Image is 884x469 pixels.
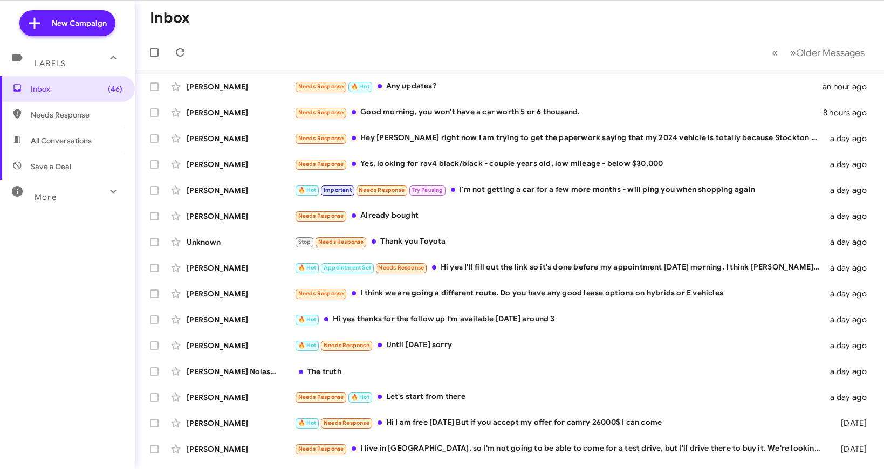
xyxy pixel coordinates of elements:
span: Needs Response [298,290,344,297]
div: a day ago [826,366,875,377]
span: Save a Deal [31,161,71,172]
span: More [35,192,57,202]
span: New Campaign [52,18,107,29]
div: a day ago [826,314,875,325]
span: Needs Response [298,212,344,219]
div: I think we are going a different route. Do you have any good lease options on hybrids or E vehicles [294,287,826,300]
div: Hi I am free [DATE] But if you accept my offer for camry 26000$ I can come [294,417,826,429]
div: a day ago [826,211,875,222]
div: a day ago [826,159,875,170]
span: 🔥 Hot [351,83,369,90]
div: [PERSON_NAME] [187,314,294,325]
div: a day ago [826,133,875,144]
div: Hi yes I'll fill out the link so it's done before my appointment [DATE] morning. I think [PERSON_... [294,261,826,274]
span: 🔥 Hot [298,187,317,194]
span: Older Messages [796,47,865,59]
span: Needs Response [359,187,405,194]
span: Important [324,187,352,194]
span: All Conversations [31,135,92,146]
div: Already bought [294,210,826,222]
span: Needs Response [318,238,364,245]
div: Let's start from there [294,391,826,403]
nav: Page navigation example [766,42,871,64]
span: Appointment Set [324,264,371,271]
div: a day ago [826,185,875,196]
span: Needs Response [324,419,369,426]
div: [PERSON_NAME] [187,392,294,403]
div: [PERSON_NAME] [187,288,294,299]
div: [PERSON_NAME] [187,81,294,92]
span: Needs Response [378,264,424,271]
div: [PERSON_NAME] [187,444,294,454]
span: Needs Response [298,135,344,142]
div: [PERSON_NAME] [187,107,294,118]
div: [PERSON_NAME] [187,263,294,273]
div: [PERSON_NAME] [187,211,294,222]
span: Needs Response [298,109,344,116]
h1: Inbox [150,9,190,26]
span: Stop [298,238,311,245]
div: I'm not getting a car for a few more months - will ping you when shopping again [294,184,826,196]
div: an hour ago [823,81,875,92]
span: « [772,46,778,59]
div: [DATE] [826,418,875,429]
div: The truth [294,366,826,377]
span: 🔥 Hot [298,264,317,271]
div: a day ago [826,340,875,351]
div: Yes, looking for rav4 black/black - couple years old, low mileage - below $30,000 [294,158,826,170]
div: a day ago [826,392,875,403]
div: Any updates? [294,80,823,93]
div: [PERSON_NAME] [187,185,294,196]
div: Good morning, you won't have a car worth 5 or 6 thousand. [294,106,823,119]
div: [PERSON_NAME] [187,159,294,170]
button: Previous [765,42,784,64]
div: [PERSON_NAME] [187,418,294,429]
span: Needs Response [31,109,122,120]
span: 🔥 Hot [351,394,369,401]
span: Needs Response [298,445,344,452]
div: [PERSON_NAME] Nolastname118633174 [187,366,294,377]
span: Needs Response [298,394,344,401]
div: Hi yes thanks for the follow up I'm available [DATE] around 3 [294,313,826,326]
button: Next [784,42,871,64]
div: 8 hours ago [823,107,875,118]
span: (46) [108,84,122,94]
span: 🔥 Hot [298,316,317,323]
div: a day ago [826,288,875,299]
div: a day ago [826,237,875,247]
div: [PERSON_NAME] [187,340,294,351]
div: Thank you Toyota [294,236,826,248]
div: Until [DATE] sorry [294,339,826,351]
div: a day ago [826,263,875,273]
span: 🔥 Hot [298,342,317,349]
span: Needs Response [324,342,369,349]
span: 🔥 Hot [298,419,317,426]
div: I live in [GEOGRAPHIC_DATA], so I'm not going to be able to come for a test drive, but I'll drive... [294,443,826,455]
div: Hey [PERSON_NAME] right now I am trying to get the paperwork saying that my 2024 vehicle is total... [294,132,826,144]
div: Unknown [187,237,294,247]
span: Try Pausing [412,187,443,194]
span: Inbox [31,84,122,94]
span: Needs Response [298,83,344,90]
div: [PERSON_NAME] [187,133,294,144]
div: [DATE] [826,444,875,454]
a: New Campaign [19,10,115,36]
span: » [790,46,796,59]
span: Needs Response [298,161,344,168]
span: Labels [35,59,66,68]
